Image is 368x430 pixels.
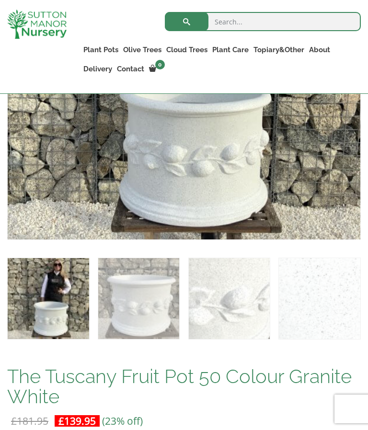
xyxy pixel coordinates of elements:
[155,60,165,69] span: 0
[165,12,361,31] input: Search...
[11,414,17,428] span: £
[58,414,96,428] bdi: 139.95
[81,62,115,76] a: Delivery
[251,43,307,57] a: Topiary&Other
[307,43,333,57] a: About
[102,414,143,428] span: (23% off)
[210,43,251,57] a: Plant Care
[7,10,67,39] img: logo
[279,258,360,339] img: The Tuscany Fruit Pot 50 Colour Granite White - Image 4
[81,43,121,57] a: Plant Pots
[8,258,89,339] img: The Tuscany Fruit Pot 50 Colour Granite White
[189,258,270,339] img: The Tuscany Fruit Pot 50 Colour Granite White - Image 3
[7,366,361,407] h1: The Tuscany Fruit Pot 50 Colour Granite White
[121,43,164,57] a: Olive Trees
[115,62,147,76] a: Contact
[147,62,168,76] a: 0
[58,414,64,428] span: £
[164,43,210,57] a: Cloud Trees
[98,258,180,339] img: The Tuscany Fruit Pot 50 Colour Granite White - Image 2
[11,414,48,428] bdi: 181.95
